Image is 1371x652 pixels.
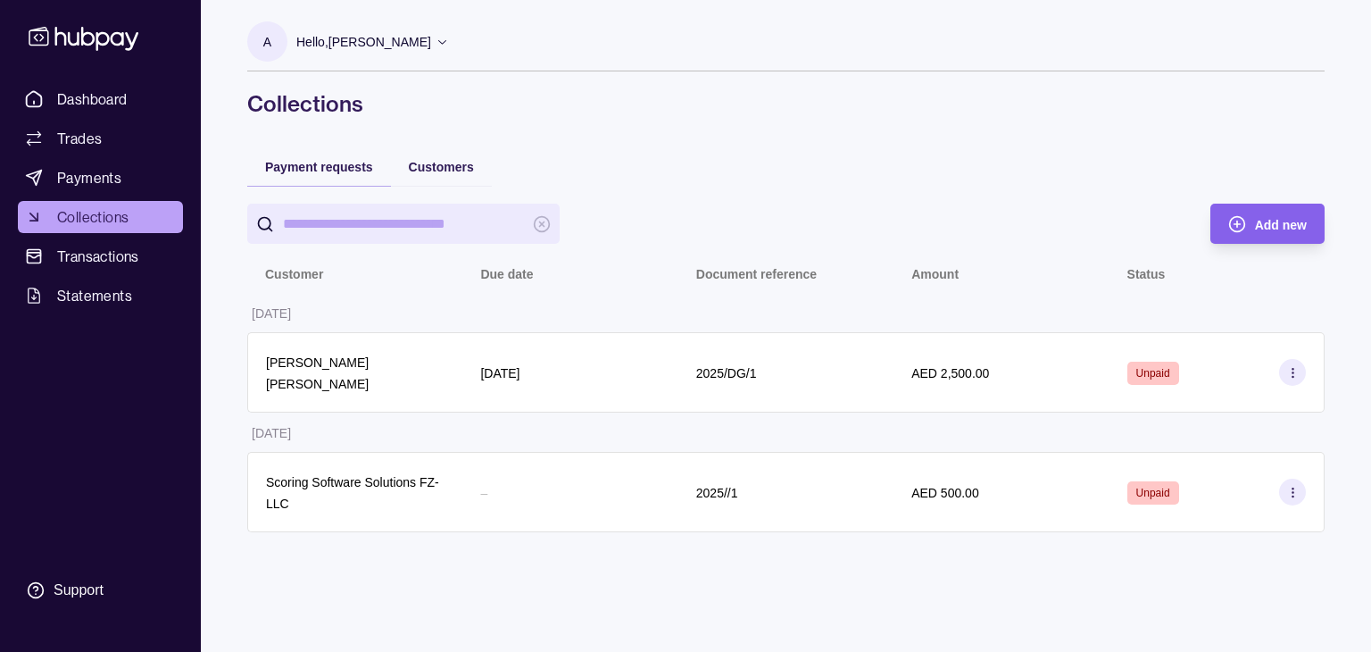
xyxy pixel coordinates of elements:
a: Trades [18,122,183,155]
a: Support [18,572,183,609]
p: Hello, [PERSON_NAME] [296,32,431,52]
a: Dashboard [18,83,183,115]
span: Dashboard [57,88,128,110]
p: A [263,32,271,52]
p: [DATE] [252,426,291,440]
p: [DATE] [252,306,291,321]
p: AED 500.00 [911,486,979,500]
span: Collections [57,206,129,228]
div: Support [54,581,104,600]
p: Document reference [696,267,817,281]
a: Transactions [18,240,183,272]
span: Payment requests [265,160,373,174]
span: Statements [57,285,132,306]
span: Unpaid [1136,487,1170,499]
p: Status [1127,267,1166,281]
p: 2025/DG/1 [696,366,757,380]
a: Statements [18,280,183,312]
button: Add new [1210,204,1325,244]
p: Due date [480,267,533,281]
p: – [480,486,487,500]
p: 2025//1 [696,486,738,500]
p: Scoring Software Solutions FZ-LLC [266,475,439,511]
a: Collections [18,201,183,233]
p: Amount [911,267,959,281]
p: [DATE] [480,366,519,380]
p: [PERSON_NAME] [PERSON_NAME] [266,355,369,391]
h1: Collections [247,89,1325,118]
p: Customer [265,267,323,281]
p: AED 2,500.00 [911,366,989,380]
span: Trades [57,128,102,149]
a: Payments [18,162,183,194]
span: Unpaid [1136,367,1170,380]
input: search [283,204,524,244]
span: Transactions [57,246,139,267]
span: Payments [57,167,121,188]
span: Add new [1255,218,1307,232]
span: Customers [409,160,474,174]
